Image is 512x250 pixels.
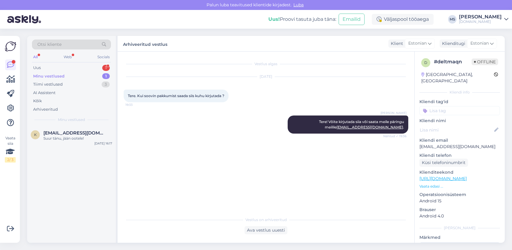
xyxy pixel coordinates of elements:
[5,41,16,52] img: Askly Logo
[459,14,502,19] div: [PERSON_NAME]
[292,2,305,8] span: Luba
[419,169,500,176] p: Klienditeekond
[440,40,465,47] div: Klienditugi
[419,106,500,115] input: Lisa tag
[319,119,405,129] span: Tere! Võite kirjutada siia või saata meile päringu meilile .
[470,40,489,47] span: Estonian
[419,159,468,167] div: Küsi telefoninumbrit
[245,217,287,223] span: Vestlus on arhiveeritud
[419,90,500,95] div: Kliendi info
[33,73,65,79] div: Minu vestlused
[459,19,502,24] div: [DOMAIN_NAME]
[419,137,500,144] p: Kliendi email
[339,14,365,25] button: Emailid
[102,65,110,71] div: 1
[33,106,58,112] div: Arhiveeritud
[33,81,63,87] div: Tiimi vestlused
[96,53,111,61] div: Socials
[37,41,62,48] span: Otsi kliente
[58,117,85,122] span: Minu vestlused
[372,14,434,25] div: Väljaspool tööaega
[419,99,500,105] p: Kliendi tag'id
[128,93,224,98] span: Tere. Kui soovin pakkumist saada siis kuhu kirjutada ?
[102,73,110,79] div: 1
[34,132,37,137] span: k
[419,191,500,198] p: Operatsioonisüsteem
[102,81,110,87] div: 3
[419,144,500,150] p: [EMAIL_ADDRESS][DOMAIN_NAME]
[408,40,427,47] span: Estonian
[472,59,498,65] span: Offline
[43,130,106,136] span: karina.hartokainen@gmail.com
[62,53,73,61] div: Web
[419,152,500,159] p: Kliendi telefon
[434,58,472,65] div: # deltmaqn
[388,40,403,47] div: Klient
[33,65,41,71] div: Uus
[419,198,500,204] p: Android 15
[383,134,406,138] span: Nähtud ✓ 19:36
[424,60,427,65] span: d
[419,207,500,213] p: Brauser
[5,135,16,163] div: Vaata siia
[419,225,500,231] div: [PERSON_NAME]
[381,111,406,115] span: [PERSON_NAME]
[420,127,493,133] input: Lisa nimi
[419,213,500,219] p: Android 4.0
[245,226,287,234] div: Ava vestlus uuesti
[124,74,408,79] div: [DATE]
[448,15,457,24] div: MS
[337,125,403,129] a: [EMAIL_ADDRESS][DOMAIN_NAME]
[124,61,408,67] div: Vestlus algas
[43,136,112,141] div: Suur tänu, jään ootele!
[125,103,148,107] span: 19:33
[268,16,336,23] div: Proovi tasuta juba täna:
[5,157,16,163] div: 2 / 3
[419,118,500,124] p: Kliendi nimi
[419,234,500,241] p: Märkmed
[33,98,42,104] div: Kõik
[419,176,467,181] a: [URL][DOMAIN_NAME]
[123,40,167,48] label: Arhiveeritud vestlus
[94,141,112,146] div: [DATE] 16:17
[459,14,508,24] a: [PERSON_NAME][DOMAIN_NAME]
[32,53,39,61] div: All
[268,16,280,22] b: Uus!
[421,71,494,84] div: [GEOGRAPHIC_DATA], [GEOGRAPHIC_DATA]
[419,184,500,189] p: Vaata edasi ...
[33,90,55,96] div: AI Assistent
